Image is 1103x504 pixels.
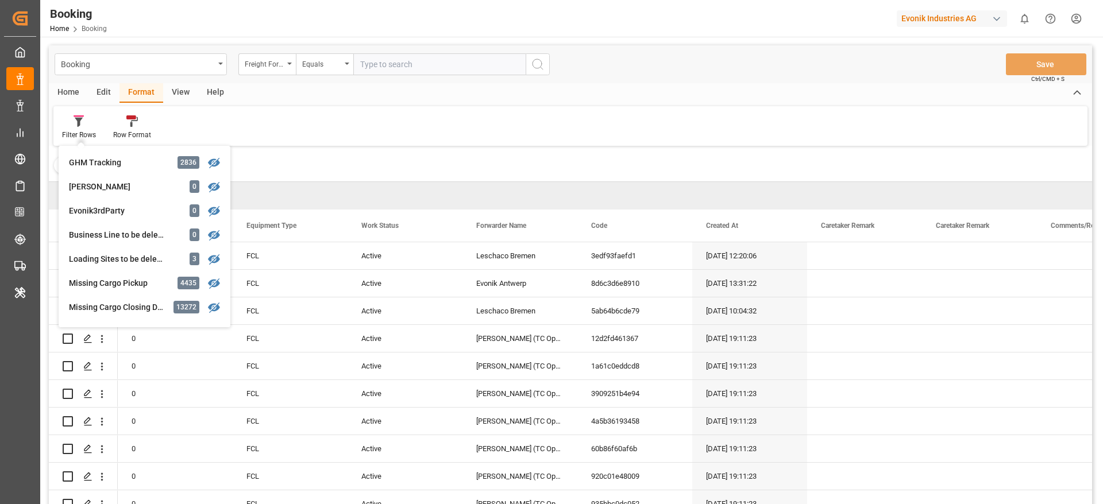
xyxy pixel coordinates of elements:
div: Press SPACE to select this row. [49,297,118,325]
div: [DATE] 19:11:23 [692,352,807,379]
div: FCL [233,380,348,407]
span: Created At [706,222,738,230]
div: Active [348,408,462,435]
div: Business Line to be deleted [69,229,169,241]
div: Filter Rows [62,130,96,140]
div: 3 [190,253,199,265]
div: [PERSON_NAME] (TC Operator) [462,463,577,490]
div: Home [49,83,88,103]
div: Active [348,297,462,324]
button: Save [1006,53,1086,75]
div: 1a61c0eddcd8 [577,352,692,379]
div: 13272 [173,301,199,313]
div: [DATE] 19:11:23 [692,463,807,490]
div: Leschaco Bremen [462,297,577,324]
button: open menu [55,53,227,75]
span: Caretaker Remark [936,222,989,230]
div: FCL [233,463,348,490]
div: 3edf93faefd1 [577,242,692,269]
div: 0 [190,180,199,193]
div: Press SPACE to select this row. [49,352,118,380]
a: Home [50,25,69,33]
div: Format [119,83,163,103]
span: Code [591,222,607,230]
div: Active [348,270,462,297]
span: Work Status [361,222,399,230]
div: Press SPACE to select this row. [49,380,118,408]
div: Press SPACE to select this row. [49,242,118,270]
div: Leschaco Bremen [462,242,577,269]
div: 2836 [178,156,199,169]
div: 8d6c3d6e8910 [577,270,692,297]
div: Missing Cargo Pickup [69,277,169,289]
button: Help Center [1038,6,1063,32]
div: 4435 [178,277,199,289]
div: [PERSON_NAME] (TC Operator) [462,435,577,462]
div: Help [198,83,233,103]
div: Loading Sites to be deleted [69,253,169,265]
span: Equipment Type [246,222,296,230]
div: FCL [233,242,348,269]
div: Press SPACE to select this row. [49,408,118,435]
div: 0 [118,352,233,379]
div: [DATE] 19:11:23 [692,408,807,435]
div: 0 [190,204,199,217]
div: [DATE] 12:20:06 [692,242,807,269]
div: Evonik3rdParty [69,205,169,217]
div: 3909251b4e94 [577,380,692,407]
div: [DATE] 13:31:22 [692,270,807,297]
button: show 0 new notifications [1012,6,1038,32]
button: open menu [238,53,296,75]
div: [DATE] 19:11:23 [692,325,807,352]
div: [PERSON_NAME] (TC Operator) [462,325,577,352]
div: Active [348,325,462,352]
div: Active [348,380,462,407]
div: 4a5b36193458 [577,408,692,435]
div: [DATE] 19:11:23 [692,380,807,407]
div: Evonik Antwerp [462,270,577,297]
div: Active [348,242,462,269]
span: Ctrl/CMD + S [1031,75,1065,83]
div: 0 [118,408,233,435]
div: 5ab64b6cde79 [577,297,692,324]
div: Booking [50,5,107,22]
div: Row Format [113,130,151,140]
span: Forwarder Name [476,222,526,230]
div: Press SPACE to select this row. [49,435,118,463]
div: Edit [88,83,119,103]
div: Press SPACE to select this row. [49,270,118,297]
div: Press SPACE to select this row. [49,463,118,490]
div: FCL [233,270,348,297]
div: 0 [118,380,233,407]
div: 0 [118,435,233,462]
div: [PERSON_NAME] (TC Operator) [462,408,577,435]
button: open menu [296,53,353,75]
div: Freight Forwarder's Reference No. [245,56,284,69]
div: [PERSON_NAME] (TC Operator) [462,352,577,379]
button: search button [526,53,550,75]
div: 60b86f60af6b [577,435,692,462]
div: Active [348,435,462,462]
div: [DATE] 19:11:23 [692,435,807,462]
div: [PERSON_NAME] (TC Operator) [462,380,577,407]
div: Press SPACE to select this row. [49,325,118,352]
div: [DATE] 10:04:32 [692,297,807,324]
div: Active [348,352,462,379]
div: FCL [233,325,348,352]
div: Missing Cargo Closing Date [69,301,169,313]
div: FCL [233,435,348,462]
span: Caretaker Remark [821,222,874,230]
div: View [163,83,198,103]
div: 0 [118,463,233,490]
div: FCL [233,297,348,324]
input: Type to search [353,53,526,75]
div: 12d2fd461367 [577,325,692,352]
div: Equals [302,56,341,69]
div: FCL [233,408,348,435]
div: FCL [233,352,348,379]
button: Evonik Industries AG [897,7,1012,29]
div: 920c01e48009 [577,463,692,490]
div: 0 [118,325,233,352]
div: [PERSON_NAME] [69,181,169,193]
div: 0 [190,228,199,241]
